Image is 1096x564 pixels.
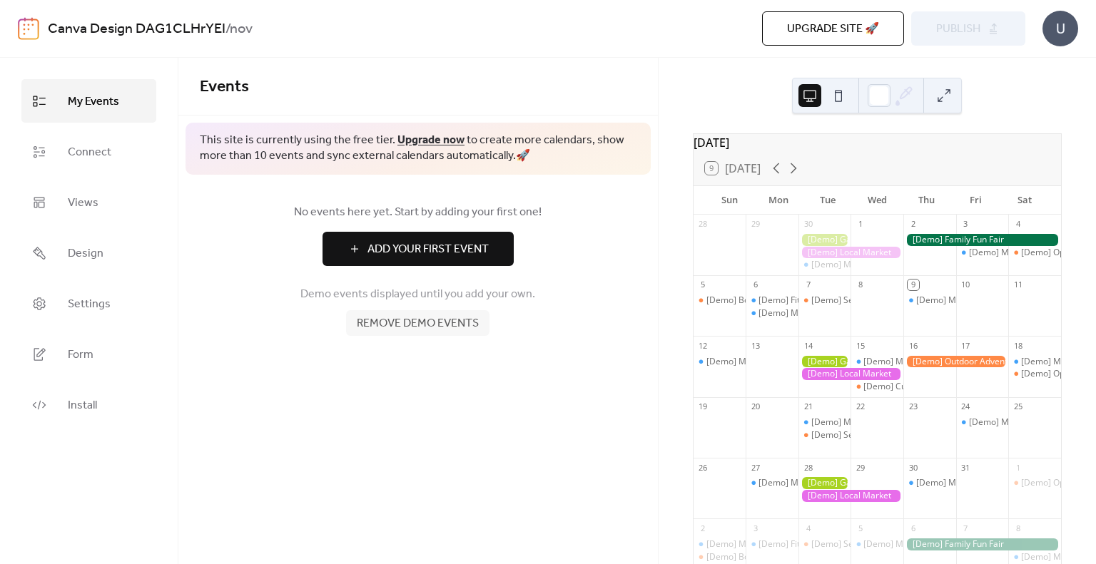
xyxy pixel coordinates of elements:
[903,294,956,307] div: [Demo] Morning Yoga Bliss
[694,294,746,307] div: [Demo] Book Club Gathering
[1013,280,1023,290] div: 11
[798,234,851,246] div: [Demo] Gardening Workshop
[803,280,813,290] div: 7
[951,186,1000,215] div: Fri
[798,259,851,271] div: [Demo] Morning Yoga Bliss
[706,538,815,550] div: [Demo] Morning Yoga Bliss
[21,383,156,426] a: Install
[908,462,918,473] div: 30
[750,401,761,412] div: 20
[960,462,971,473] div: 31
[200,71,249,103] span: Events
[746,538,798,550] div: [Demo] Fitness Bootcamp
[68,141,111,163] span: Connect
[960,523,971,533] div: 7
[803,340,813,351] div: 14
[754,186,803,215] div: Mon
[798,294,851,307] div: [Demo] Seniors' Social Tea
[230,16,253,43] b: nov
[903,538,1061,550] div: [Demo] Family Fun Fair
[750,280,761,290] div: 6
[367,241,489,258] span: Add Your First Event
[1013,401,1023,412] div: 25
[855,219,866,230] div: 1
[698,280,709,290] div: 5
[855,401,866,412] div: 22
[68,293,111,315] span: Settings
[798,247,903,259] div: [Demo] Local Market
[960,401,971,412] div: 24
[798,477,851,489] div: [Demo] Gardening Workshop
[746,477,798,489] div: [Demo] Morning Yoga Bliss
[698,401,709,412] div: 19
[1008,477,1061,489] div: [Demo] Open Mic Night
[1013,462,1023,473] div: 1
[908,280,918,290] div: 9
[698,340,709,351] div: 12
[746,307,798,319] div: [Demo] Morning Yoga Bliss
[758,477,867,489] div: [Demo] Morning Yoga Bliss
[960,219,971,230] div: 3
[758,538,861,550] div: [Demo] Fitness Bootcamp
[1000,186,1050,215] div: Sat
[21,79,156,123] a: My Events
[798,356,851,368] div: [Demo] Gardening Workshop
[969,247,1077,259] div: [Demo] Morning Yoga Bliss
[787,21,879,38] span: Upgrade site 🚀
[750,340,761,351] div: 13
[916,294,1025,307] div: [Demo] Morning Yoga Bliss
[694,356,746,368] div: [Demo] Morning Yoga Bliss
[698,523,709,533] div: 2
[851,356,903,368] div: [Demo] Morning Yoga Bliss
[698,219,709,230] div: 28
[323,232,514,266] button: Add Your First Event
[762,11,904,46] button: Upgrade site 🚀
[68,394,97,416] span: Install
[68,242,103,265] span: Design
[863,356,972,368] div: [Demo] Morning Yoga Bliss
[1008,551,1061,563] div: [Demo] Morning Yoga Bliss
[1008,368,1061,380] div: [Demo] Open Mic Night
[750,462,761,473] div: 27
[798,416,851,429] div: [Demo] Morning Yoga Bliss
[811,416,920,429] div: [Demo] Morning Yoga Bliss
[706,294,821,307] div: [Demo] Book Club Gathering
[758,307,867,319] div: [Demo] Morning Yoga Bliss
[908,340,918,351] div: 16
[803,219,813,230] div: 30
[300,286,535,303] span: Demo events displayed until you add your own.
[21,130,156,173] a: Connect
[798,368,903,380] div: [Demo] Local Market
[811,259,920,271] div: [Demo] Morning Yoga Bliss
[956,416,1009,429] div: [Demo] Morning Yoga Bliss
[1013,219,1023,230] div: 4
[798,490,903,502] div: [Demo] Local Market
[357,315,479,332] span: Remove demo events
[855,523,866,533] div: 5
[1013,523,1023,533] div: 8
[908,523,918,533] div: 6
[346,310,489,336] button: Remove demo events
[969,416,1077,429] div: [Demo] Morning Yoga Bliss
[960,280,971,290] div: 10
[960,340,971,351] div: 17
[21,332,156,376] a: Form
[694,551,746,563] div: [Demo] Book Club Gathering
[803,462,813,473] div: 28
[200,232,636,266] a: Add Your First Event
[903,477,956,489] div: [Demo] Morning Yoga Bliss
[798,538,851,550] div: [Demo] Seniors' Social Tea
[903,234,1061,246] div: [Demo] Family Fun Fair
[1008,356,1061,368] div: [Demo] Morning Yoga Bliss
[853,186,902,215] div: Wed
[706,356,815,368] div: [Demo] Morning Yoga Bliss
[698,462,709,473] div: 26
[902,186,951,215] div: Thu
[903,356,1008,368] div: [Demo] Outdoor Adventure Day
[855,340,866,351] div: 15
[851,538,903,550] div: [Demo] Morning Yoga Bliss
[1042,11,1078,46] div: U
[851,381,903,393] div: [Demo] Culinary Cooking Class
[803,523,813,533] div: 4
[68,91,119,113] span: My Events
